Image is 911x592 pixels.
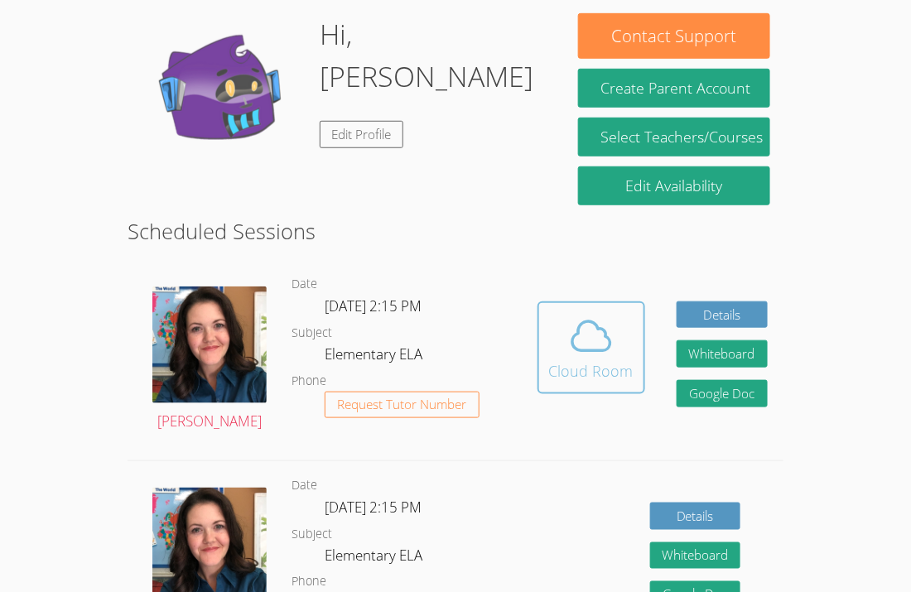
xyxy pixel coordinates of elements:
dd: Elementary ELA [325,544,426,572]
span: [DATE] 2:15 PM [325,498,422,517]
button: Contact Support [578,13,770,59]
dt: Date [292,274,317,295]
dt: Phone [292,371,326,392]
dd: Elementary ELA [325,343,426,371]
a: Select Teachers/Courses [578,118,770,156]
span: Request Tutor Number [337,398,467,411]
a: Details [650,503,741,530]
a: [PERSON_NAME] [152,286,267,434]
h1: Hi, [PERSON_NAME] [320,13,552,98]
button: Create Parent Account [578,69,770,108]
a: Google Doc [677,380,768,407]
dt: Subject [292,323,332,344]
h2: Scheduled Sessions [128,215,783,247]
dt: Date [292,475,317,496]
a: Details [677,301,768,329]
button: Request Tutor Number [325,392,480,419]
button: Cloud Room [537,301,645,394]
div: Cloud Room [549,359,634,383]
dt: Subject [292,524,332,545]
button: Whiteboard [650,542,741,570]
a: Edit Profile [320,121,404,148]
img: default.png [141,13,306,179]
button: Whiteboard [677,340,768,368]
a: Edit Availability [578,166,770,205]
span: [DATE] 2:15 PM [325,296,422,315]
img: avatar.png [152,286,267,402]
